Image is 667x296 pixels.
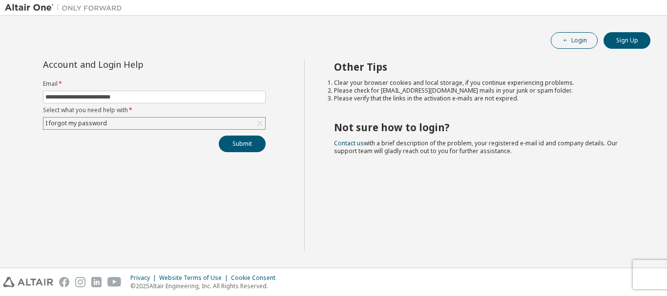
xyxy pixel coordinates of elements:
[334,139,364,147] a: Contact us
[59,277,69,287] img: facebook.svg
[107,277,122,287] img: youtube.svg
[75,277,85,287] img: instagram.svg
[43,118,265,129] div: I forgot my password
[3,277,53,287] img: altair_logo.svg
[334,121,633,134] h2: Not sure how to login?
[44,118,108,129] div: I forgot my password
[130,274,159,282] div: Privacy
[91,277,102,287] img: linkedin.svg
[604,32,650,49] button: Sign Up
[334,95,633,102] li: Please verify that the links in the activation e-mails are not expired.
[231,274,281,282] div: Cookie Consent
[334,79,633,87] li: Clear your browser cookies and local storage, if you continue experiencing problems.
[5,3,127,13] img: Altair One
[334,60,633,73] h2: Other Tips
[43,60,221,68] div: Account and Login Help
[334,139,618,155] span: with a brief description of the problem, your registered e-mail id and company details. Our suppo...
[219,136,266,152] button: Submit
[551,32,598,49] button: Login
[130,282,281,290] p: © 2025 Altair Engineering, Inc. All Rights Reserved.
[334,87,633,95] li: Please check for [EMAIL_ADDRESS][DOMAIN_NAME] mails in your junk or spam folder.
[43,80,266,88] label: Email
[43,106,266,114] label: Select what you need help with
[159,274,231,282] div: Website Terms of Use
